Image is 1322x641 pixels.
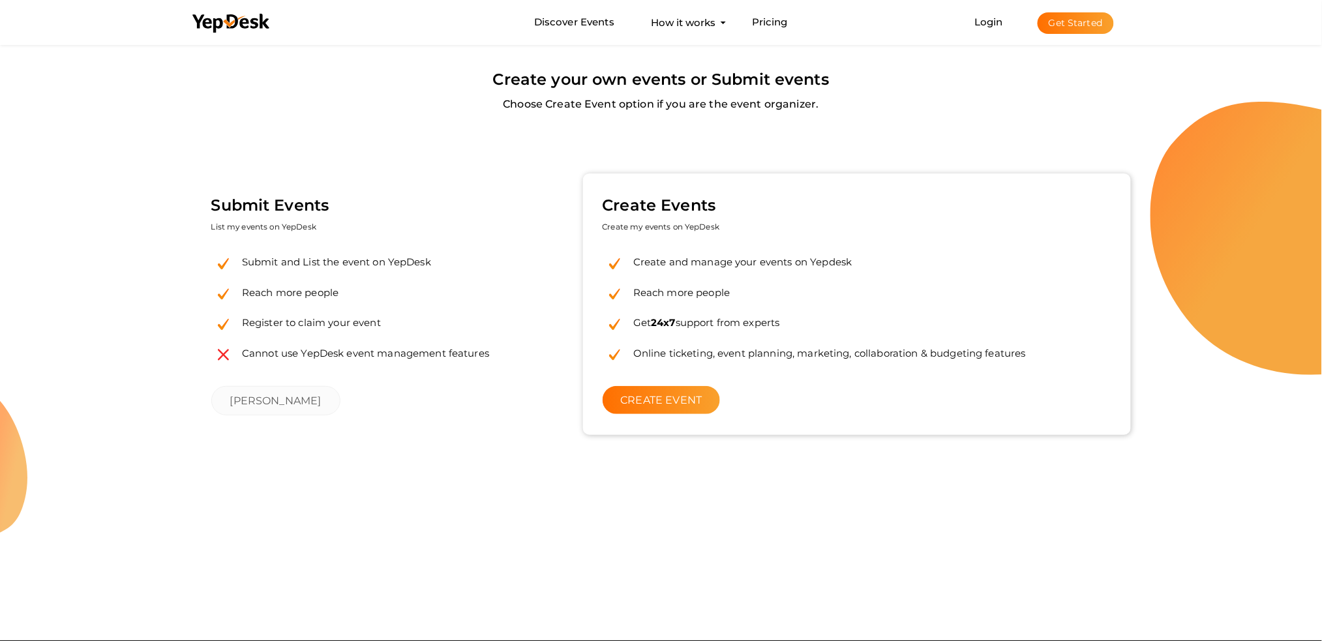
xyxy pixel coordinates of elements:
label: Submit and List the event on YepDesk [229,255,431,269]
small: List my events on YepDesk [211,222,317,231]
label: Reach more people [620,286,730,299]
img: Success [218,346,230,363]
label: Get support from experts [620,316,780,329]
a: [PERSON_NAME] [211,386,340,415]
img: Success [609,346,620,363]
b: 24x7 [651,316,676,329]
img: Success [609,316,620,333]
a: CREATE EVENT [603,386,721,414]
label: Create and manage your events on Yepdesk [620,255,852,269]
img: Success [609,255,620,272]
label: Cannot use YepDesk event management features [229,346,489,360]
label: Submit Events [211,193,329,218]
label: Choose Create Event option if you are the event organizer. [503,96,819,113]
a: Pricing [752,10,788,35]
label: Create your own events or Submit events [493,67,829,92]
img: bg-img.svg [1150,102,1322,375]
img: Success [218,286,229,303]
small: Create my events on YepDesk [603,222,720,231]
a: Login [974,16,1003,28]
label: Register to claim your event [229,316,381,329]
button: Get Started [1038,12,1114,34]
img: Success [609,286,620,303]
label: Reach more people [229,286,338,299]
label: Create Events [603,193,716,218]
button: How it works [647,10,719,35]
a: Discover Events [534,10,614,35]
img: Success [218,316,229,333]
label: Online ticketing, event planning, marketing, collaboration & budgeting features [620,346,1026,360]
img: Success [218,255,229,272]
